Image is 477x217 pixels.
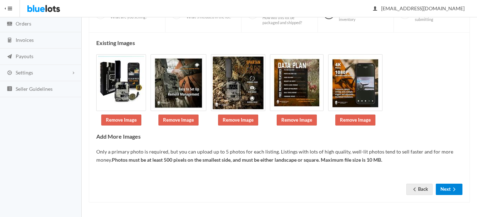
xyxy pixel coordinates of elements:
span: [EMAIL_ADDRESS][DOMAIN_NAME] [373,5,465,11]
b: Photos must be at least 500 pixels on the smallest side, and must be either landscape or square. ... [112,157,382,163]
h4: Existing Images [96,40,462,46]
img: fe362812-ccda-445d-bf88-f08ca4b43e8b-1756041497.jpg [328,54,383,111]
ion-icon: calculator [6,37,13,44]
h4: Add More Images [96,133,462,140]
button: Nextarrow forward [436,184,462,195]
ion-icon: cash [6,21,13,28]
ion-icon: arrow back [411,187,418,193]
a: Remove Image [335,115,375,126]
span: Invoices [16,37,34,43]
a: Remove Image [277,115,317,126]
span: Seller Guidelines [16,86,53,92]
ion-icon: person [372,6,379,12]
a: Remove Image [101,115,141,126]
ion-icon: paper plane [6,54,13,60]
a: Remove Image [218,115,258,126]
ion-icon: arrow forward [451,187,458,193]
p: Only a primary photo is required, but you can upload up to 5 photos for each listing. Listings wi... [96,148,462,164]
img: b2cd969a-c8a2-4b31-a8be-76e7211c439b-1756041497.jpg [270,54,324,111]
span: Settings [16,69,33,76]
a: arrow backBack [406,184,433,195]
span: Orders [16,21,31,27]
img: 59bb427b-f4e4-468c-a6f0-e8c6e7bc3e05-1756041497.jpg [211,54,265,111]
span: How will this lot be packaged and shipped? [262,15,311,25]
a: Remove Image [158,115,199,126]
img: d14b273f-cae8-4be9-a8b5-acb4925e737a-1756041496.jpg [151,54,206,111]
ion-icon: list box [6,86,13,93]
ion-icon: cog [6,70,13,77]
span: Payouts [16,53,33,59]
img: d992bb81-cc01-4a4b-9057-d5edf9cacddd-1756041496.jpg [96,54,146,111]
